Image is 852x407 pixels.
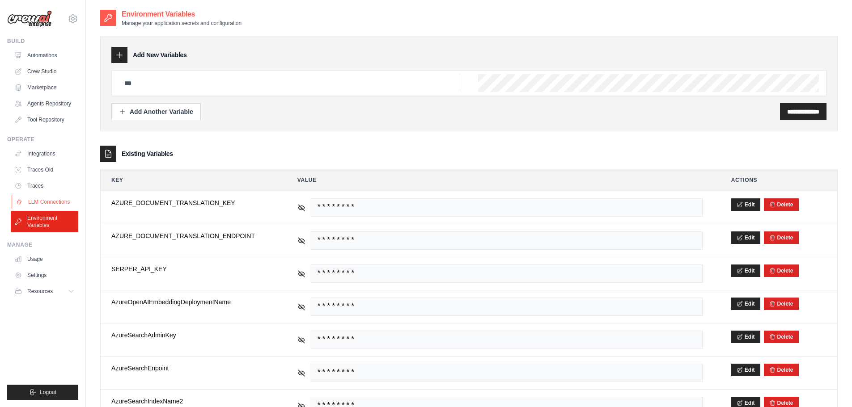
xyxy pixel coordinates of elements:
[12,195,79,209] a: LLM Connections
[11,163,78,177] a: Traces Old
[11,48,78,63] a: Automations
[769,399,793,407] button: Delete
[769,300,793,307] button: Delete
[111,198,269,207] span: AZURE_DOCUMENT_TRANSLATION_KEY
[11,179,78,193] a: Traces
[769,267,793,274] button: Delete
[122,9,242,20] h2: Environment Variables
[11,97,78,111] a: Agents Repository
[119,107,193,116] div: Add Another Variable
[11,80,78,95] a: Marketplace
[287,169,713,191] th: Value
[11,113,78,127] a: Tool Repository
[40,389,56,396] span: Logout
[111,298,269,306] span: AzureOpenAIEmbeddingDeploymentName
[769,366,793,373] button: Delete
[11,268,78,282] a: Settings
[111,231,269,240] span: AZURE_DOCUMENT_TRANSLATION_ENDPOINT
[133,50,187,59] h3: Add New Variables
[7,136,78,143] div: Operate
[769,201,793,208] button: Delete
[769,333,793,340] button: Delete
[731,298,760,310] button: Edit
[111,397,269,406] span: AzureSearchIndexName2
[11,147,78,161] a: Integrations
[11,252,78,266] a: Usage
[731,231,760,244] button: Edit
[111,264,269,273] span: SERPER_API_KEY
[11,284,78,298] button: Resources
[7,241,78,248] div: Manage
[7,10,52,27] img: Logo
[122,149,173,158] h3: Existing Variables
[101,169,280,191] th: Key
[27,288,53,295] span: Resources
[11,211,78,232] a: Environment Variables
[111,331,269,340] span: AzureSearchAdminKey
[7,38,78,45] div: Build
[7,385,78,400] button: Logout
[769,234,793,241] button: Delete
[731,264,760,277] button: Edit
[122,20,242,27] p: Manage your application secrets and configuration
[111,103,201,120] button: Add Another Variable
[721,169,837,191] th: Actions
[111,364,269,373] span: AzureSearchEnpoint
[731,198,760,211] button: Edit
[731,364,760,376] button: Edit
[11,64,78,79] a: Crew Studio
[731,331,760,343] button: Edit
